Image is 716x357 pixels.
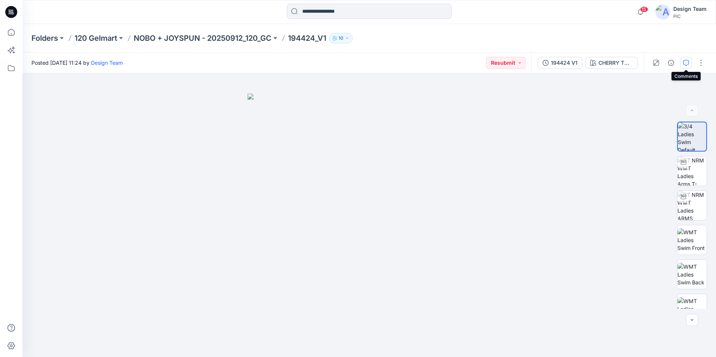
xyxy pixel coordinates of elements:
p: 194424_V1 [288,33,326,43]
button: Details [665,57,677,69]
button: 194424 V1 [538,57,582,69]
div: 194424 V1 [551,59,577,67]
button: CHERRY TOMATO [585,57,638,69]
a: NOBO + JOYSPUN - 20250912_120_GC [134,33,271,43]
img: eyJhbGciOiJIUzI1NiIsImtpZCI6IjAiLCJzbHQiOiJzZXMiLCJ0eXAiOiJKV1QifQ.eyJkYXRhIjp7InR5cGUiOiJzdG9yYW... [248,94,491,357]
a: Design Team [91,59,123,66]
div: Design Team [673,4,707,13]
a: Folders [31,33,58,43]
div: CHERRY TOMATO [598,59,633,67]
img: avatar [655,4,670,19]
p: 10 [339,34,343,42]
img: WMT Ladies Swim Back [677,263,707,286]
img: TT NRM WMT Ladies Arms T-POSE [677,156,707,186]
img: WMT Ladies Swim Front [677,228,707,252]
button: 10 [329,33,353,43]
a: 120 Gelmart [75,33,117,43]
div: PIC [673,13,707,19]
span: 15 [640,6,648,12]
img: 3/4 Ladies Swim Default [678,122,706,151]
img: WMT Ladies Swim Left [677,297,707,321]
img: TT NRM WMT Ladies ARMS DOWN [677,191,707,220]
span: Posted [DATE] 11:24 by [31,59,123,67]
